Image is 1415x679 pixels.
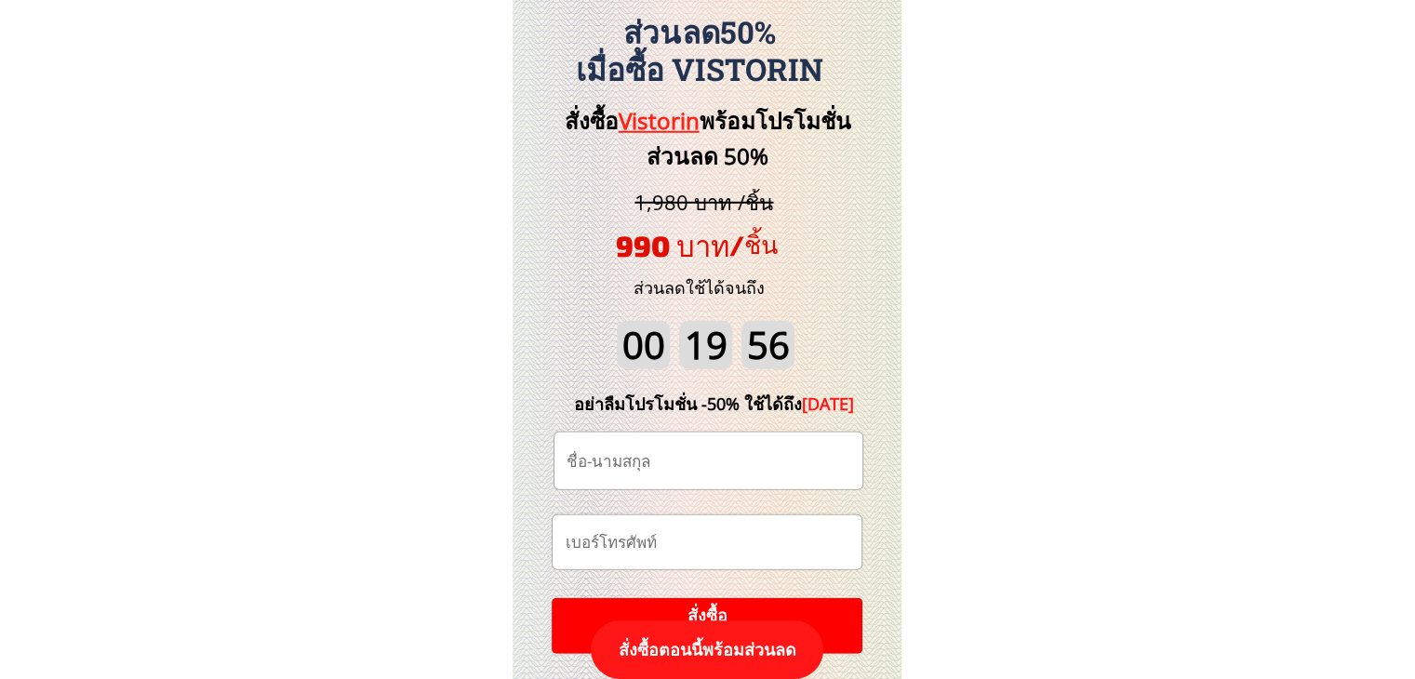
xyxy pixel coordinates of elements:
[562,433,855,489] input: ชื่อ-นามสกุล
[608,274,790,301] h3: ส่วนลดใช้ได้จนถึง
[560,515,853,569] input: เบอร์โทรศัพท์
[802,393,854,415] span: [DATE]
[634,188,773,216] span: 1,980 บาท /ชิ้น
[729,229,778,259] span: /ชิ้น
[591,620,823,679] p: สั่งซื้อตอนนี้พร้อมส่วนลด
[502,14,897,87] h3: ส่วนลด50% เมื่อซื้อ Vistorin
[619,105,700,136] span: Vistorin
[616,228,729,262] span: 990 บาท
[546,391,883,418] div: อย่าลืมโปรโมชั่น -50% ใช้ได้ถึง
[533,103,882,175] h3: สั่งซื้อ พร้อมโปรโมชั่นส่วนลด 50%
[548,597,867,655] p: สั่งซื้อ พร้อมรับข้อเสนอพิเศษ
